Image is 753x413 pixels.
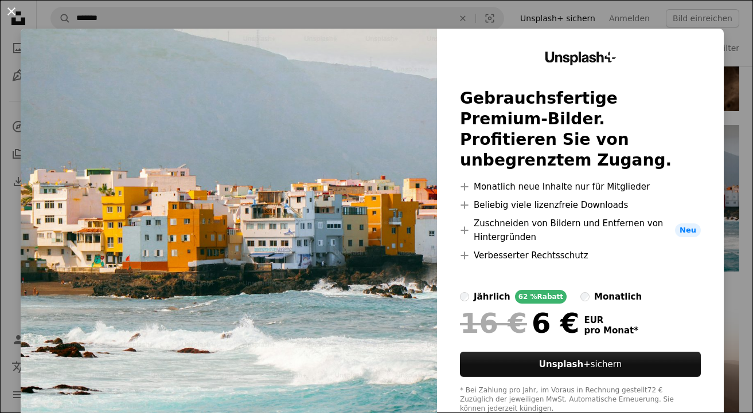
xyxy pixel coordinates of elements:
[474,290,510,304] div: jährlich
[584,325,638,336] span: pro Monat *
[460,352,701,377] button: Unsplash+sichern
[460,308,527,338] span: 16 €
[584,315,638,325] span: EUR
[515,290,567,304] div: 62 % Rabatt
[460,249,701,262] li: Verbesserter Rechtsschutz
[594,290,642,304] div: monatlich
[460,198,701,212] li: Beliebig viele lizenzfreie Downloads
[580,292,590,301] input: monatlich
[460,88,701,171] h2: Gebrauchsfertige Premium-Bilder. Profitieren Sie von unbegrenztem Zugang.
[460,180,701,194] li: Monatlich neue Inhalte nur für Mitglieder
[460,217,701,244] li: Zuschneiden von Bildern und Entfernen von Hintergründen
[460,308,579,338] div: 6 €
[539,359,591,369] strong: Unsplash+
[460,292,469,301] input: jährlich62 %Rabatt
[675,223,701,237] span: Neu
